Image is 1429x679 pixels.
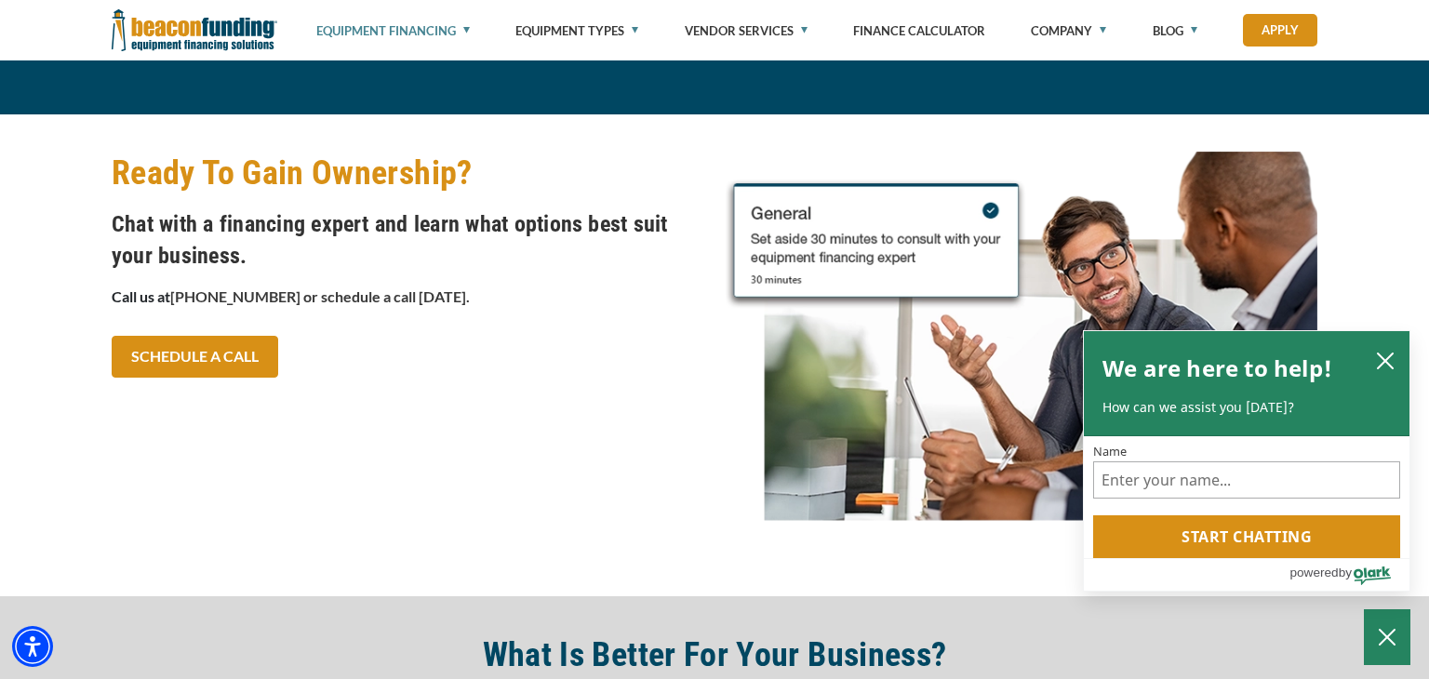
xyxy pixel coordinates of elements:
div: Accessibility Menu [12,626,53,667]
h2: What Is Better For Your Business? [483,633,947,676]
p: How can we assist you [DATE]? [1102,398,1391,417]
button: Start chatting [1093,515,1400,558]
span: [PHONE_NUMBER] or schedule a call [DATE]. [170,287,470,305]
input: Name [1093,461,1400,499]
strong: Call us at [112,287,470,305]
button: close chatbox [1370,347,1400,373]
span: powered [1289,561,1338,584]
div: olark chatbox [1083,330,1410,592]
h4: Chat with a financing expert and learn what options best suit your business. [112,208,703,272]
a: outlook.office365.com [726,344,1317,362]
a: Powered by Olark - open in a new tab [1289,559,1409,591]
span: by [1339,561,1352,584]
a: Apply [1243,14,1317,47]
label: Name [1093,446,1400,458]
img: Ready To Gain Ownership? [726,152,1317,559]
button: Close Chatbox [1364,609,1410,665]
h2: Ready To Gain Ownership? [112,152,703,194]
h2: We are here to help! [1102,350,1332,387]
a: SCHEDULE A CALL [112,336,278,378]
